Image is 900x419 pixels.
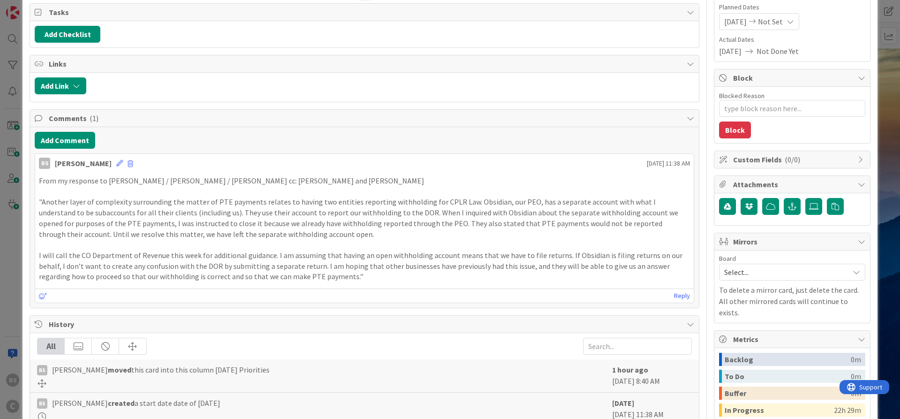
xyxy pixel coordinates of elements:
a: Reply [674,290,690,302]
span: Actual Dates [719,35,865,45]
p: I will call the CO Department of Revenue this week for additional guidance. I am assuming that ha... [39,250,690,282]
span: Custom Fields [733,154,853,165]
div: To Do [725,370,851,383]
div: [PERSON_NAME] [55,158,112,169]
b: moved [108,365,131,374]
span: Attachments [733,179,853,190]
span: Tasks [49,7,682,18]
div: 0m [851,370,861,383]
div: BS [37,365,47,375]
span: [DATE] [724,16,747,27]
div: [DATE] 8:40 AM [612,364,692,388]
input: Search... [583,338,692,355]
p: "Another layer of complexity surrounding the matter of PTE payments relates to having two entitie... [39,197,690,239]
span: Mirrors [733,236,853,247]
span: Planned Dates [719,2,865,12]
button: Add Comment [35,132,95,149]
div: 0m [851,353,861,366]
p: From my response to [PERSON_NAME] / [PERSON_NAME] / [PERSON_NAME] cc: [PERSON_NAME] and [PERSON_N... [39,175,690,186]
div: In Progress [725,404,834,417]
div: Backlog [725,353,851,366]
span: [DATE] 11:38 AM [647,159,690,168]
span: ( 0/0 ) [785,155,800,164]
b: 1 hour ago [612,365,648,374]
span: Support [20,1,43,13]
span: [DATE] [719,46,742,57]
label: Blocked Reason [719,91,765,100]
span: Select... [724,266,844,279]
button: Add Checklist [35,26,100,43]
div: 22h 29m [834,404,861,417]
button: Block [719,122,751,138]
div: All [37,338,65,354]
div: BS [37,398,47,409]
span: [PERSON_NAME] this card into this column [DATE] Priorities [52,364,270,375]
span: ( 1 ) [90,114,98,123]
span: [PERSON_NAME] a start date date of [DATE] [52,397,220,409]
p: To delete a mirror card, just delete the card. All other mirrored cards will continue to exists. [719,284,865,318]
span: History [49,319,682,330]
span: Comments [49,113,682,124]
span: Board [719,255,736,262]
span: Block [733,72,853,84]
span: Not Done Yet [757,46,799,57]
span: Not Set [758,16,783,27]
span: Metrics [733,334,853,345]
div: Buffer [725,387,851,400]
button: Add Link [35,77,86,94]
b: created [108,398,135,408]
b: [DATE] [612,398,634,408]
div: BS [39,158,50,169]
span: Links [49,58,682,69]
